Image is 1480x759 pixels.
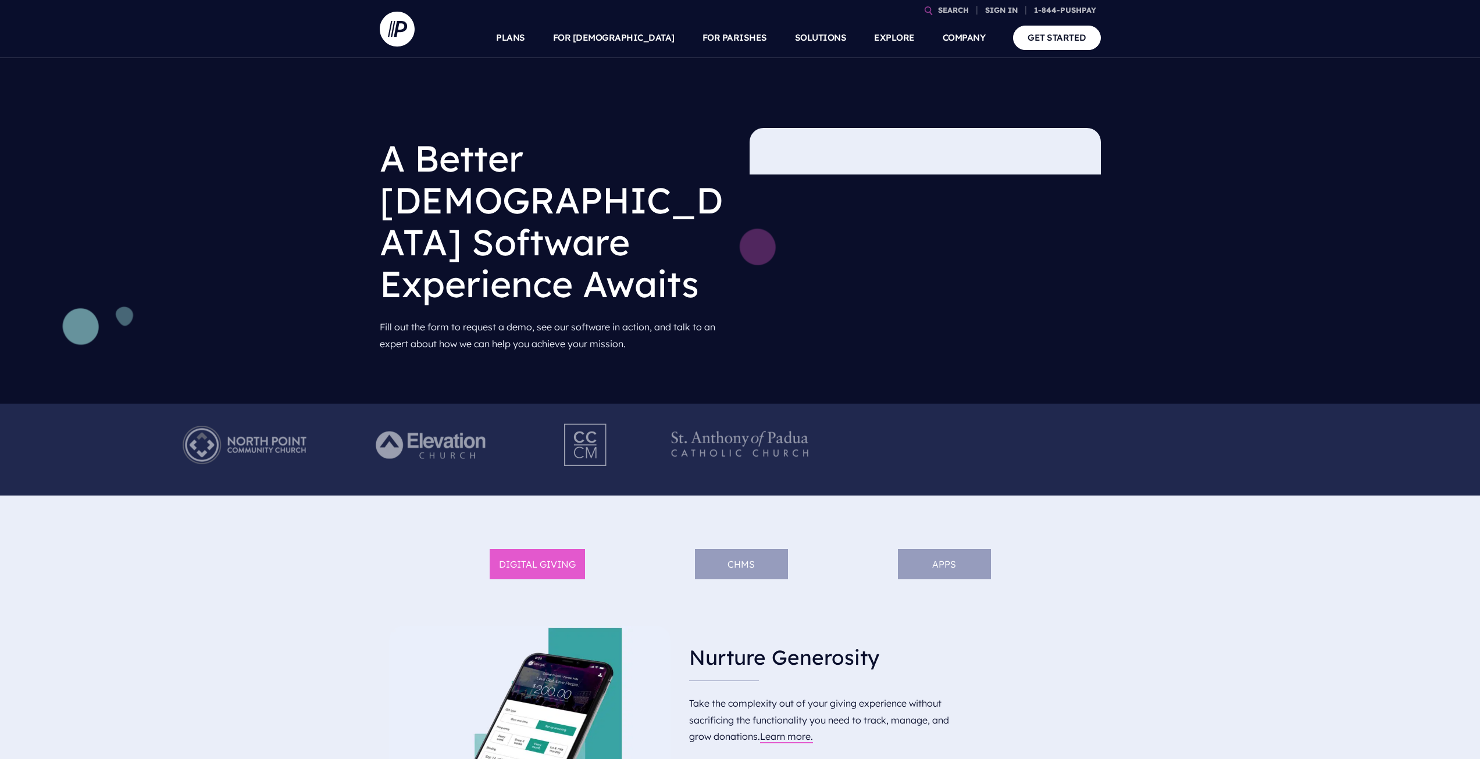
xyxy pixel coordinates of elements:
[352,413,512,477] img: Pushpay_Logo__Elevation
[760,731,813,742] a: Learn more.
[1013,26,1101,49] a: GET STARTED
[695,549,788,580] li: ChMS
[380,128,731,314] h1: A Better [DEMOGRAPHIC_DATA] Software Experience Awaits
[496,17,525,58] a: PLANS
[795,17,847,58] a: SOLUTIONS
[165,413,324,477] img: Pushpay_Logo__NorthPoint
[660,413,820,477] img: Pushpay_Logo__StAnthony
[898,549,991,580] li: APPS
[702,17,767,58] a: FOR PARISHES
[689,690,971,750] p: Take the complexity out of your giving experience without sacrificing the functionality you need ...
[689,635,971,680] h3: Nurture Generosity
[553,17,675,58] a: FOR [DEMOGRAPHIC_DATA]
[540,413,632,477] img: Pushpay_Logo__CCM
[380,314,731,357] p: Fill out the form to request a demo, see our software in action, and talk to an expert about how ...
[490,549,585,580] li: DIGITAL GIVING
[874,17,915,58] a: EXPLORE
[943,17,986,58] a: COMPANY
